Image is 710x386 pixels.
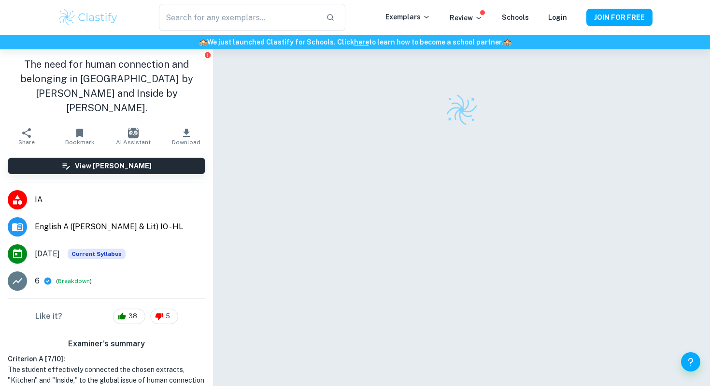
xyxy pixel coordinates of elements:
[35,275,40,287] p: 6
[116,139,151,146] span: AI Assistant
[113,309,145,324] div: 38
[586,9,653,26] button: JOIN FOR FREE
[35,221,205,233] span: English A ([PERSON_NAME] & Lit) IO - HL
[172,139,200,146] span: Download
[35,194,205,206] span: IA
[204,51,211,59] button: Report issue
[58,277,90,285] button: Breakdown
[150,309,178,324] div: 5
[107,123,160,150] button: AI Assistant
[8,354,205,364] h6: Criterion A [ 7 / 10 ]:
[681,352,700,371] button: Help and Feedback
[354,38,369,46] a: here
[160,123,213,150] button: Download
[548,14,567,21] a: Login
[68,249,126,259] div: This exemplar is based on the current syllabus. Feel free to refer to it for inspiration/ideas wh...
[445,93,479,127] img: Clastify logo
[56,277,92,286] span: ( )
[123,312,142,321] span: 38
[53,123,106,150] button: Bookmark
[502,14,529,21] a: Schools
[450,13,483,23] p: Review
[35,248,60,260] span: [DATE]
[35,311,62,322] h6: Like it?
[199,38,207,46] span: 🏫
[385,12,430,22] p: Exemplars
[8,57,205,115] h1: The need for human connection and belonging in [GEOGRAPHIC_DATA] by [PERSON_NAME] and Inside by [...
[159,4,318,31] input: Search for any exemplars...
[160,312,175,321] span: 5
[75,161,152,171] h6: View [PERSON_NAME]
[128,128,139,138] img: AI Assistant
[65,139,95,146] span: Bookmark
[68,249,126,259] span: Current Syllabus
[18,139,35,146] span: Share
[4,338,209,350] h6: Examiner's summary
[57,8,119,27] img: Clastify logo
[2,37,708,47] h6: We just launched Clastify for Schools. Click to learn how to become a school partner.
[503,38,511,46] span: 🏫
[8,158,205,174] button: View [PERSON_NAME]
